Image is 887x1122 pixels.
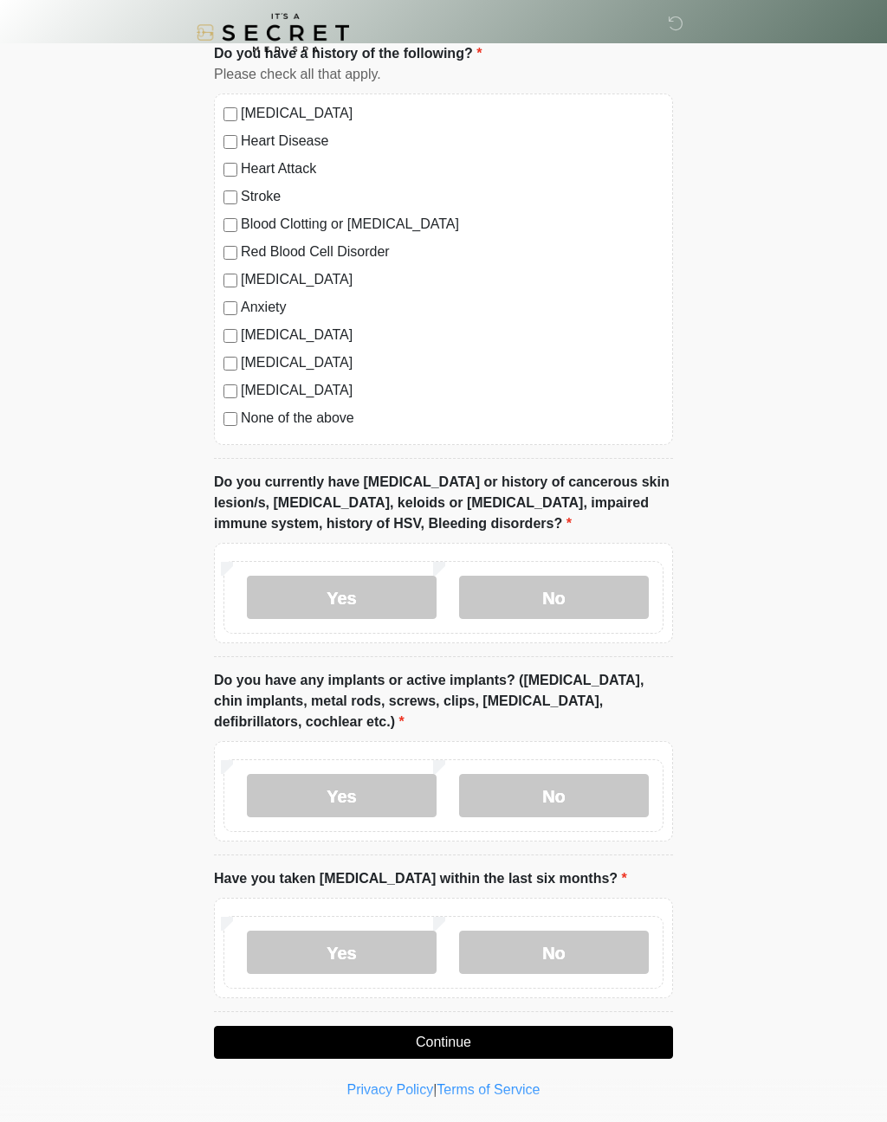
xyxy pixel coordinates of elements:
input: Blood Clotting or [MEDICAL_DATA] [223,218,237,232]
label: Heart Disease [241,131,664,152]
button: Continue [214,1026,673,1059]
input: Anxiety [223,301,237,315]
label: [MEDICAL_DATA] [241,352,664,373]
div: Please check all that apply. [214,64,673,85]
label: No [459,774,649,817]
label: Have you taken [MEDICAL_DATA] within the last six months? [214,868,627,889]
input: Stroke [223,190,237,204]
input: Red Blood Cell Disorder [223,246,237,260]
a: Terms of Service [437,1082,540,1097]
input: Heart Attack [223,163,237,177]
label: Red Blood Cell Disorder [241,242,664,262]
label: Do you have any implants or active implants? ([MEDICAL_DATA], chin implants, metal rods, screws, ... [214,670,673,732]
input: [MEDICAL_DATA] [223,357,237,371]
img: It's A Secret Med Spa Logo [197,13,349,52]
input: [MEDICAL_DATA] [223,274,237,287]
input: [MEDICAL_DATA] [223,329,237,343]
label: Heart Attack [241,158,664,179]
label: Anxiety [241,297,664,318]
label: [MEDICAL_DATA] [241,269,664,290]
a: | [433,1082,437,1097]
label: [MEDICAL_DATA] [241,325,664,345]
label: Yes [247,774,437,817]
label: Yes [247,931,437,974]
label: None of the above [241,408,664,429]
input: [MEDICAL_DATA] [223,107,237,121]
label: [MEDICAL_DATA] [241,103,664,124]
label: Blood Clotting or [MEDICAL_DATA] [241,214,664,235]
input: Heart Disease [223,135,237,149]
label: No [459,576,649,619]
label: No [459,931,649,974]
label: Stroke [241,186,664,207]
label: Yes [247,576,437,619]
a: Privacy Policy [347,1082,434,1097]
input: None of the above [223,412,237,426]
input: [MEDICAL_DATA] [223,384,237,398]
label: [MEDICAL_DATA] [241,380,664,401]
label: Do you currently have [MEDICAL_DATA] or history of cancerous skin lesion/s, [MEDICAL_DATA], keloi... [214,472,673,534]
